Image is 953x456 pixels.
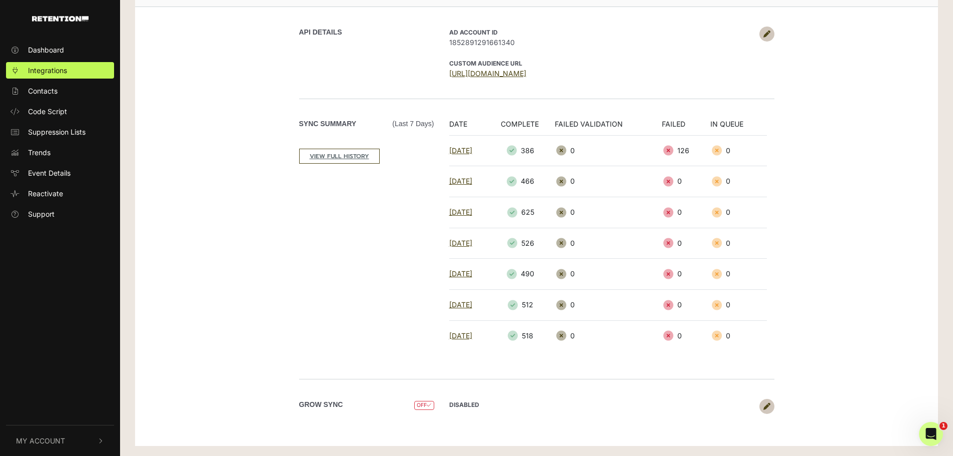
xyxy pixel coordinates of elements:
img: Retention.com [32,16,89,22]
td: 0 [662,289,710,320]
td: 0 [555,228,662,259]
span: Support [28,209,55,219]
a: Integrations [6,62,114,79]
th: DATE [449,119,491,136]
a: [DATE] [449,269,472,278]
td: 386 [491,135,554,166]
a: [DATE] [449,177,472,185]
strong: CUSTOM AUDIENCE URL [449,60,522,67]
td: 0 [555,320,662,351]
strong: AD Account ID [449,29,498,36]
label: API DETAILS [299,27,342,38]
span: Dashboard [28,45,64,55]
a: [DATE] [449,331,472,340]
a: [DATE] [449,208,472,216]
td: 0 [710,228,767,259]
td: 0 [710,197,767,228]
td: 0 [662,228,710,259]
td: 466 [491,166,554,197]
td: 0 [710,320,767,351]
a: [DATE] [449,300,472,309]
td: 0 [710,166,767,197]
th: FAILED [662,119,710,136]
td: 490 [491,259,554,290]
a: Code Script [6,103,114,120]
label: Grow Sync [299,399,343,410]
span: My Account [16,435,65,446]
a: [URL][DOMAIN_NAME] [449,69,526,78]
td: 518 [491,320,554,351]
span: Suppression Lists [28,127,86,137]
span: Reactivate [28,188,63,199]
td: 0 [662,166,710,197]
a: Event Details [6,165,114,181]
td: 0 [662,320,710,351]
span: Event Details [28,168,71,178]
strong: DISABLED [449,401,479,408]
td: 126 [662,135,710,166]
span: (Last 7 days) [392,119,434,129]
a: VIEW FULL HISTORY [299,149,380,164]
th: COMPLETE [491,119,554,136]
span: Integrations [28,65,67,76]
th: IN QUEUE [710,119,767,136]
a: Dashboard [6,42,114,58]
td: 0 [555,259,662,290]
a: Trends [6,144,114,161]
a: [DATE] [449,239,472,247]
button: My Account [6,425,114,456]
span: 1852891291661340 [449,37,754,48]
td: 0 [555,135,662,166]
a: Suppression Lists [6,124,114,140]
td: 0 [555,289,662,320]
span: OFF [414,401,434,410]
th: FAILED VALIDATION [555,119,662,136]
td: 512 [491,289,554,320]
td: 625 [491,197,554,228]
td: 0 [710,289,767,320]
a: [DATE] [449,146,472,155]
td: 0 [710,259,767,290]
iframe: Intercom live chat [919,422,943,446]
a: Reactivate [6,185,114,202]
td: 526 [491,228,554,259]
span: Trends [28,147,51,158]
span: Contacts [28,86,58,96]
td: 0 [662,197,710,228]
span: 1 [939,422,947,430]
td: 0 [662,259,710,290]
td: 0 [555,197,662,228]
span: Code Script [28,106,67,117]
td: 0 [710,135,767,166]
td: 0 [555,166,662,197]
a: Contacts [6,83,114,99]
label: Sync Summary [299,119,434,129]
a: Support [6,206,114,222]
